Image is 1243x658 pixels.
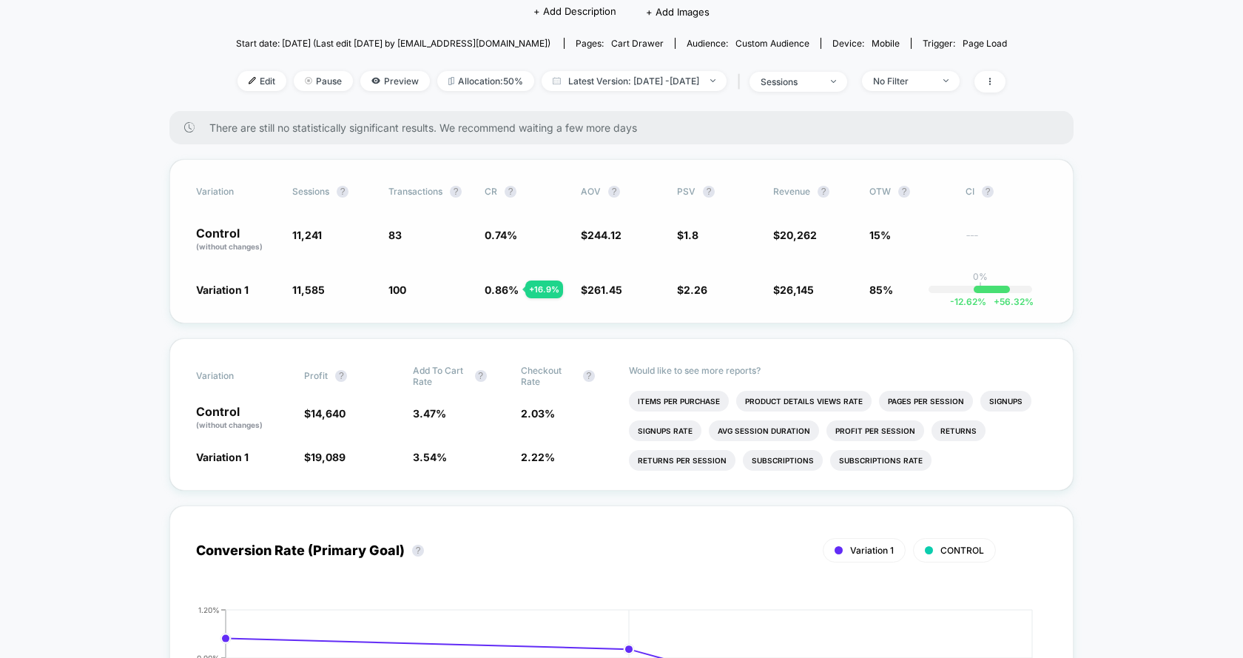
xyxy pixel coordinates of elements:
[869,186,951,198] span: OTW
[830,450,932,471] li: Subscriptions Rate
[196,451,249,463] span: Variation 1
[311,451,346,463] span: 19,089
[294,71,353,91] span: Pause
[337,186,348,198] button: ?
[533,4,616,19] span: + Add Description
[437,71,534,91] span: Allocation: 50%
[943,79,949,82] img: end
[311,407,346,420] span: 14,640
[773,229,817,241] span: $
[923,38,1007,49] div: Trigger:
[629,365,1047,376] p: Would like to see more reports?
[388,283,406,296] span: 100
[198,605,220,614] tspan: 1.20%
[869,283,893,296] span: 85%
[966,186,1047,198] span: CI
[818,186,829,198] button: ?
[412,545,424,557] button: ?
[629,450,735,471] li: Returns Per Session
[196,420,263,429] span: (without changes)
[677,229,698,241] span: $
[553,77,561,84] img: calendar
[780,283,814,296] span: 26,145
[583,370,595,382] button: ?
[413,365,468,387] span: Add To Cart Rate
[826,420,924,441] li: Profit Per Session
[982,186,994,198] button: ?
[950,296,986,307] span: -12.62 %
[677,283,707,296] span: $
[608,186,620,198] button: ?
[521,365,576,387] span: Checkout Rate
[710,79,715,82] img: end
[743,450,823,471] li: Subscriptions
[485,283,519,296] span: 0.86 %
[196,406,289,431] p: Control
[581,229,621,241] span: $
[986,296,1034,307] span: 56.32 %
[448,77,454,85] img: rebalance
[335,370,347,382] button: ?
[388,186,442,197] span: Transactions
[873,75,932,87] div: No Filter
[196,186,277,198] span: Variation
[305,77,312,84] img: end
[932,420,986,441] li: Returns
[980,391,1031,412] li: Signups
[869,229,891,241] span: 15%
[703,186,715,198] button: ?
[879,391,973,412] li: Pages Per Session
[450,186,462,198] button: ?
[821,38,911,49] span: Device:
[388,229,402,241] span: 83
[735,38,809,49] span: Custom Audience
[542,71,727,91] span: Latest Version: [DATE] - [DATE]
[963,38,1007,49] span: Page Load
[236,38,550,49] span: Start date: [DATE] (Last edit [DATE] by [EMAIL_ADDRESS][DOMAIN_NAME])
[209,121,1044,134] span: There are still no statistically significant results. We recommend waiting a few more days
[485,229,517,241] span: 0.74 %
[196,242,263,251] span: (without changes)
[677,186,695,197] span: PSV
[304,407,346,420] span: $
[413,451,447,463] span: 3.54 %
[525,281,563,298] div: + 16.9 %
[611,38,664,49] span: cart drawer
[780,229,817,241] span: 20,262
[629,391,729,412] li: Items Per Purchase
[587,229,621,241] span: 244.12
[773,186,810,197] span: Revenue
[734,71,749,93] span: |
[684,229,698,241] span: 1.8
[292,229,322,241] span: 11,241
[629,420,701,441] li: Signups Rate
[521,407,555,420] span: 2.03 %
[521,451,555,463] span: 2.22 %
[872,38,900,49] span: mobile
[238,71,286,91] span: Edit
[196,283,249,296] span: Variation 1
[979,282,982,293] p: |
[581,283,622,296] span: $
[831,80,836,83] img: end
[773,283,814,296] span: $
[360,71,430,91] span: Preview
[304,370,328,381] span: Profit
[687,38,809,49] div: Audience:
[646,6,710,18] span: + Add Images
[292,283,325,296] span: 11,585
[505,186,516,198] button: ?
[413,407,446,420] span: 3.47 %
[581,186,601,197] span: AOV
[850,545,894,556] span: Variation 1
[684,283,707,296] span: 2.26
[196,227,277,252] p: Control
[940,545,984,556] span: CONTROL
[249,77,256,84] img: edit
[736,391,872,412] li: Product Details Views Rate
[966,231,1047,252] span: ---
[898,186,910,198] button: ?
[196,365,277,387] span: Variation
[304,451,346,463] span: $
[485,186,497,197] span: CR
